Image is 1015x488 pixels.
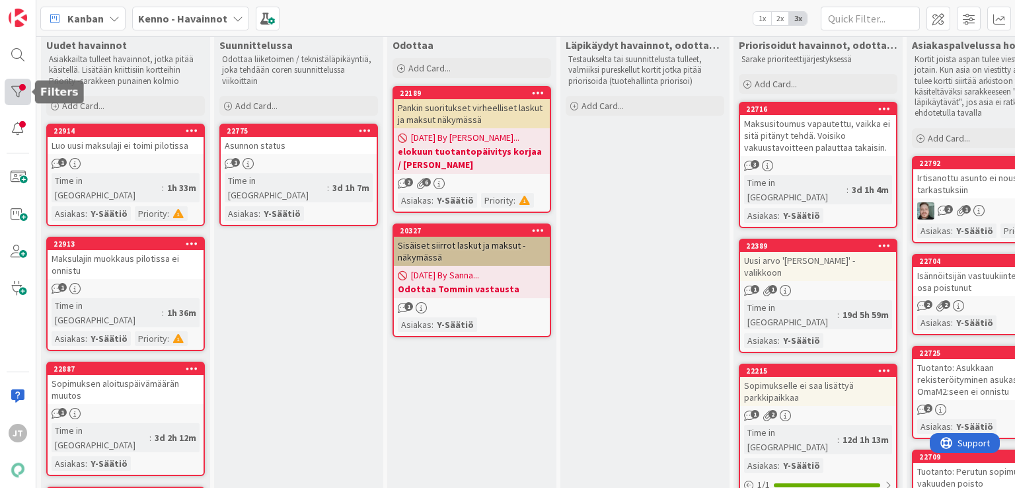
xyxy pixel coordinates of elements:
span: : [951,224,953,238]
span: : [327,181,329,195]
div: 22215 [746,366,896,376]
div: 20327Sisäiset siirrot laskut ja maksut -näkymässä [394,225,550,266]
div: Luo uusi maksulaji ei toimi pilotissa [48,137,204,154]
div: Asiakas [744,458,778,473]
div: Time in [GEOGRAPHIC_DATA] [52,173,162,202]
div: 22913 [48,238,204,250]
span: 1 [404,302,413,311]
div: JT [9,424,27,442]
span: Suunnittelussa [219,38,293,52]
div: 22215 [740,365,896,377]
span: Support [28,2,60,18]
p: Testaukselta tai suunnittelusta tulleet, valmiiksi pureskellut kortit jotka pitää priorisoida (tu... [568,54,722,87]
span: : [85,331,87,346]
span: : [846,183,848,197]
img: Visit kanbanzone.com [9,9,27,27]
div: Priority [135,206,167,221]
div: Y-Säätiö [260,206,304,221]
div: Sisäiset siirrot laskut ja maksut -näkymässä [394,237,550,266]
span: 2 [924,300,932,309]
span: 2 [944,205,953,214]
a: 22716Maksusitoumus vapautettu, vaikka ei sitä pitänyt tehdä. Voisiko vakuustavoitteen palauttaa t... [739,102,897,228]
span: Priorisoidut havainnot, odottaa kehityskapaa [739,38,897,52]
span: 2 [769,410,777,419]
div: Time in [GEOGRAPHIC_DATA] [225,173,327,202]
a: 22887Sopimuksen aloituspäivämäärän muutosTime in [GEOGRAPHIC_DATA]:3d 2h 12mAsiakas:Y-Säätiö [46,362,205,476]
div: Y-Säätiö [433,317,477,332]
div: Y-Säätiö [87,206,131,221]
div: Asiakas [917,419,951,434]
div: Maksulajin muokkaus pilotissa ei onnistu [48,250,204,279]
div: 22887Sopimuksen aloituspäivämäärän muutos [48,363,204,404]
span: : [167,331,169,346]
span: Add Card... [235,100,278,112]
div: Asiakas [917,224,951,238]
div: Y-Säätiö [87,331,131,346]
div: 19d 5h 59m [839,307,892,322]
div: 22913Maksulajin muokkaus pilotissa ei onnistu [48,238,204,279]
div: Time in [GEOGRAPHIC_DATA] [744,300,837,329]
div: 3d 1h 4m [848,183,892,197]
span: 3x [789,12,807,25]
a: 22913Maksulajin muokkaus pilotissa ei onnistuTime in [GEOGRAPHIC_DATA]:1h 36mAsiakas:Y-SäätiöPrio... [46,237,205,351]
span: 2 [924,404,932,413]
div: Asiakas [917,315,951,330]
div: Y-Säätiö [953,419,996,434]
div: 20327 [400,226,550,235]
div: 22716 [746,104,896,114]
div: 22775Asunnon status [221,125,377,154]
a: 22189Pankin suoritukset virheelliset laskut ja maksut näkymässä[DATE] By [PERSON_NAME]...elokuun ... [393,86,551,213]
div: 22716 [740,103,896,115]
span: : [432,193,433,208]
span: 1 [751,285,759,294]
span: [DATE] By Sanna... [411,268,479,282]
span: : [432,317,433,332]
div: 22914 [48,125,204,137]
div: 1h 33m [164,181,200,195]
div: Y-Säätiö [780,208,823,223]
span: : [149,430,151,445]
span: 3 [751,160,759,169]
p: Odottaa liiketoimen / teknistäläpikäyntiä, joka tehdään coren suunnittelussa viikoittain [222,54,375,87]
span: Add Card... [755,78,797,90]
img: avatar [9,461,27,479]
span: Add Card... [408,62,451,74]
div: Time in [GEOGRAPHIC_DATA] [744,175,846,204]
div: 22389 [746,241,896,251]
span: 2x [771,12,789,25]
div: 20327 [394,225,550,237]
a: 22389Uusi arvo '[PERSON_NAME]' - valikkoonTime in [GEOGRAPHIC_DATA]:19d 5h 59mAsiakas:Y-Säätiö [739,239,897,353]
span: 1 [58,283,67,292]
div: Asiakas [52,331,85,346]
span: : [837,307,839,322]
div: 22913 [54,239,204,249]
div: 22775 [227,126,377,136]
span: : [778,458,780,473]
div: 22716Maksusitoumus vapautettu, vaikka ei sitä pitänyt tehdä. Voisiko vakuustavoitteen palauttaa t... [740,103,896,156]
div: Asiakas [398,193,432,208]
span: Add Card... [928,132,970,144]
span: Uudet havainnot [46,38,127,52]
b: Kenno - Havainnot [138,12,227,25]
div: Time in [GEOGRAPHIC_DATA] [52,298,162,327]
div: Time in [GEOGRAPHIC_DATA] [744,425,837,454]
div: Asiakas [52,456,85,471]
div: Time in [GEOGRAPHIC_DATA] [52,423,149,452]
div: 22189 [400,89,550,98]
div: 12d 1h 13m [839,432,892,447]
div: 22914Luo uusi maksulaji ei toimi pilotissa [48,125,204,154]
b: elokuun tuotantopäivitys korjaa / [PERSON_NAME] [398,145,546,171]
span: 1 [769,285,777,294]
span: : [85,206,87,221]
a: 22775Asunnon statusTime in [GEOGRAPHIC_DATA]:3d 1h 7mAsiakas:Y-Säätiö [219,124,378,226]
span: 1 [751,410,759,419]
span: : [951,315,953,330]
div: Y-Säätiö [780,458,823,473]
div: 22887 [48,363,204,375]
span: Kanban [67,11,104,26]
span: : [837,432,839,447]
div: 22215Sopimukselle ei saa lisättyä parkkipaikkaa [740,365,896,406]
span: 1x [753,12,771,25]
span: : [778,208,780,223]
span: : [951,419,953,434]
